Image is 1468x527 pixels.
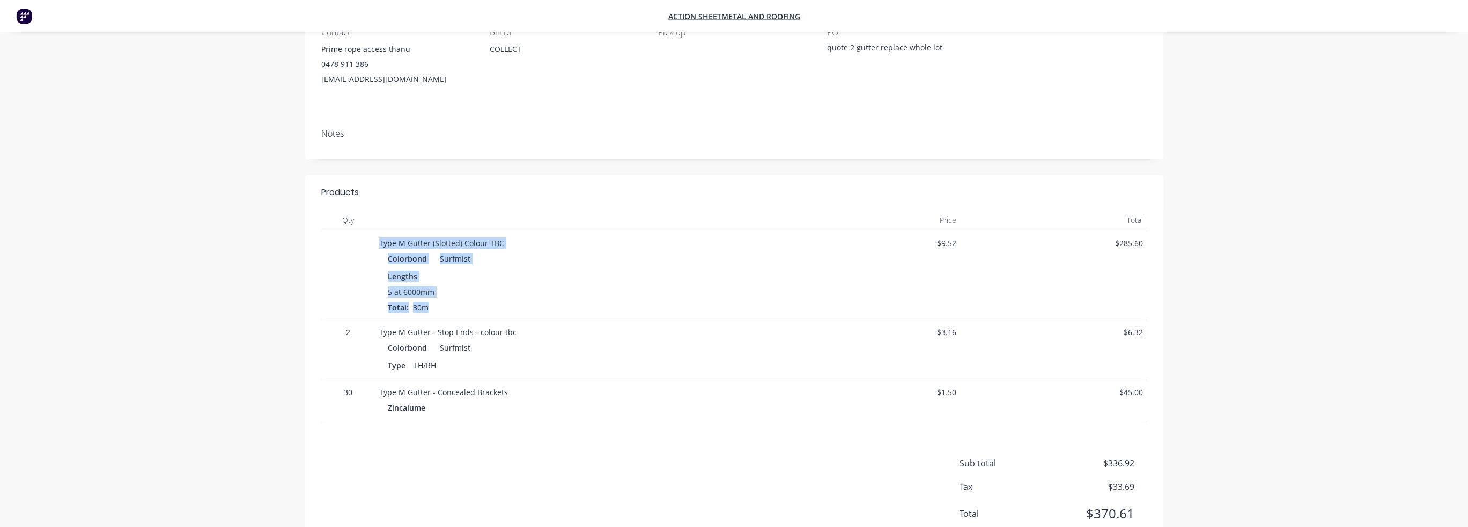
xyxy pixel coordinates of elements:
span: Total: [388,302,409,313]
div: Bill to [490,27,641,38]
div: Colorbond [388,251,431,266]
div: Surfmist [436,340,470,355]
div: Qty [321,210,375,231]
span: $9.52 [779,237,957,249]
span: 5 at 6000mm [388,286,434,298]
span: $285.60 [965,237,1143,249]
span: Total [960,507,1055,520]
img: Factory [16,8,32,24]
div: Type [388,358,410,373]
div: Prime rope access thanu0478 911 386[EMAIL_ADDRESS][DOMAIN_NAME] [321,42,473,87]
div: [EMAIL_ADDRESS][DOMAIN_NAME] [321,72,473,87]
span: $6.32 [965,326,1143,338]
span: $336.92 [1054,457,1134,470]
span: $1.50 [779,387,957,398]
div: COLLECT [490,42,641,76]
div: Colorbond [388,340,431,355]
div: Surfmist [436,251,470,266]
span: Type M Gutter (Slotted) Colour TBC [379,238,504,248]
div: Total [961,210,1147,231]
div: Pick up [658,27,809,38]
span: $45.00 [965,387,1143,398]
div: LH/RH [410,358,440,373]
span: Type M Gutter - Concealed Brackets [379,387,508,397]
div: quote 2 gutter replace whole lot [827,42,961,57]
span: $3.16 [779,326,957,338]
div: Zincalume [388,400,430,415]
div: Price [774,210,961,231]
span: Lengths [388,271,417,282]
span: Sub total [960,457,1055,470]
div: PO [827,27,978,38]
span: Type M Gutter - Stop Ends - colour tbc [379,327,517,337]
span: $33.69 [1054,480,1134,493]
span: 30m [409,302,433,313]
div: Prime rope access thanu [321,42,473,57]
span: 2 [326,326,371,338]
div: Products [321,186,359,199]
div: Contact [321,27,473,38]
a: Action Sheetmetal and Roofing [668,11,800,21]
div: 0478 911 386 [321,57,473,72]
div: COLLECT [490,42,641,57]
span: Tax [960,480,1055,493]
span: $370.61 [1054,504,1134,523]
span: 30 [326,387,371,398]
div: Notes [321,129,1147,139]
